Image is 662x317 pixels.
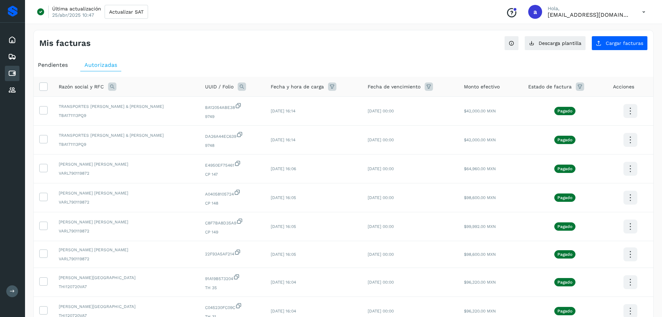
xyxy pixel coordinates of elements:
span: C045230FC09C [205,302,260,311]
span: $64,960.00 MXN [464,166,496,171]
span: Monto efectivo [464,83,500,90]
div: Proveedores [5,82,19,98]
span: VARL790119872 [59,256,194,262]
p: Pagado [557,224,572,229]
span: Fecha y hora de carga [271,83,324,90]
span: $42,000.00 MXN [464,137,496,142]
span: [PERSON_NAME][GEOGRAPHIC_DATA] [59,275,194,281]
p: Pagado [557,252,572,257]
span: [DATE] 16:04 [271,309,296,314]
span: [PERSON_NAME][GEOGRAPHIC_DATA] [59,303,194,310]
span: CP 149 [205,229,260,235]
span: $98,600.00 MXN [464,195,496,200]
span: [DATE] 00:00 [368,109,394,113]
span: [DATE] 16:14 [271,109,295,113]
button: Descarga plantilla [524,36,586,50]
h4: Mis facturas [39,38,91,48]
span: 22F93A5AF214 [205,249,260,257]
span: DA26A44EC639 [205,131,260,140]
span: Autorizadas [84,62,117,68]
span: TBA171113PQ9 [59,112,194,119]
span: Razón social y RFC [59,83,104,90]
span: $96,320.00 MXN [464,309,496,314]
span: [DATE] 16:05 [271,252,296,257]
span: UUID / Folio [205,83,234,90]
span: TBA171113PQ9 [59,141,194,148]
p: Última actualización [52,6,101,12]
p: administracion@aplogistica.com [548,11,631,18]
span: C8F7BA8D35A9 [205,218,260,226]
span: THI120720VA7 [59,284,194,290]
span: CP 147 [205,171,260,177]
button: Cargar facturas [591,36,648,50]
span: [DATE] 00:00 [368,195,394,200]
span: A04058105724 [205,189,260,197]
span: 9748 [205,142,260,149]
span: Acciones [613,83,634,90]
div: Inicio [5,32,19,48]
span: Pendientes [38,62,68,68]
span: $96,320.00 MXN [464,280,496,285]
span: Cargar facturas [606,41,643,46]
span: [DATE] 00:00 [368,166,394,171]
span: [DATE] 00:00 [368,252,394,257]
span: VARL790119872 [59,228,194,234]
span: Estado de factura [528,83,572,90]
p: Pagado [557,280,572,285]
span: VARL790119872 [59,170,194,176]
span: $99,992.00 MXN [464,224,496,229]
span: [PERSON_NAME] [PERSON_NAME] [59,161,194,167]
p: Pagado [557,195,572,200]
p: Pagado [557,109,572,113]
span: Fecha de vencimiento [368,83,420,90]
span: Actualizar SAT [109,9,144,14]
span: TH 35 [205,285,260,291]
span: CP 148 [205,200,260,206]
span: [DATE] 16:14 [271,137,295,142]
span: VARL790119872 [59,199,194,205]
div: Embarques [5,49,19,64]
span: 91A19B573204 [205,274,260,282]
p: 25/abr/2025 10:47 [52,12,94,18]
span: TRANSPORTES [PERSON_NAME] & [PERSON_NAME] [59,132,194,138]
span: [DATE] 16:04 [271,280,296,285]
span: [DATE] 00:00 [368,280,394,285]
span: $42,000.00 MXN [464,109,496,113]
span: [DATE] 16:05 [271,195,296,200]
span: [DATE] 00:00 [368,309,394,314]
span: E4950EF75461 [205,160,260,168]
span: TRANSPORTES [PERSON_NAME] & [PERSON_NAME] [59,103,194,110]
span: $98,600.00 MXN [464,252,496,257]
p: Hola, [548,6,631,11]
span: [DATE] 00:00 [368,224,394,229]
span: [DATE] 16:05 [271,224,296,229]
span: BA12054ABE38 [205,102,260,111]
span: [PERSON_NAME] [PERSON_NAME] [59,247,194,253]
p: Pagado [557,166,572,171]
span: Descarga plantilla [539,41,581,46]
span: [DATE] 16:06 [271,166,296,171]
p: Pagado [557,137,572,142]
span: 9749 [205,113,260,120]
span: [PERSON_NAME] [PERSON_NAME] [59,219,194,225]
p: Pagado [557,309,572,314]
span: [DATE] 00:00 [368,137,394,142]
span: [PERSON_NAME] [PERSON_NAME] [59,190,194,196]
button: Actualizar SAT [105,5,148,19]
div: Cuentas por pagar [5,66,19,81]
